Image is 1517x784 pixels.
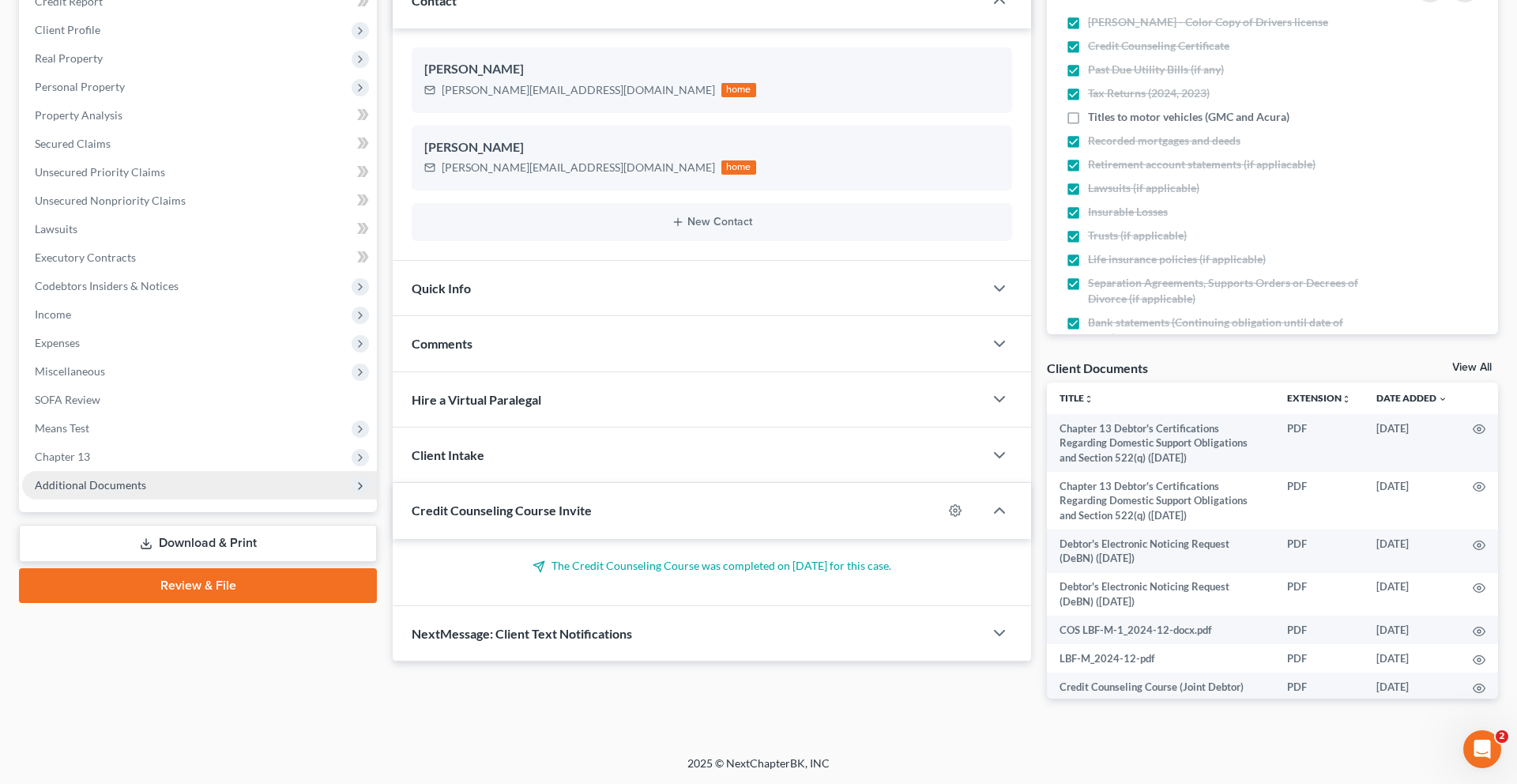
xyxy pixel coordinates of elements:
span: [PERSON_NAME] - Color Copy of Drivers license [1088,14,1328,30]
span: Means Test [35,421,89,435]
td: PDF [1274,530,1364,573]
span: Unsecured Priority Claims [35,165,165,179]
a: Unsecured Nonpriority Claims [22,187,377,215]
span: Miscellaneous [35,364,105,378]
iframe: Intercom live chat [1463,730,1501,768]
span: Recorded mortgages and deeds [1088,133,1240,149]
a: Lawsuits [22,215,377,243]
td: [DATE] [1364,414,1460,472]
span: Lawsuits (if applicable) [1088,180,1199,196]
div: 2025 © NextChapterBK, INC [308,756,1209,784]
span: Personal Property [35,80,125,93]
a: Date Added expand_more [1376,392,1447,404]
div: home [721,83,756,97]
span: Unsecured Nonpriority Claims [35,194,186,207]
p: The Credit Counseling Course was completed on [DATE] for this case. [412,558,1012,574]
span: Retirement account statements (if appliacable) [1088,156,1316,172]
span: Executory Contracts [35,251,136,264]
div: [PERSON_NAME] [424,138,999,157]
a: SOFA Review [22,386,377,414]
span: Secured Claims [35,137,111,150]
span: Lawsuits [35,222,77,236]
a: Property Analysis [22,101,377,130]
a: Review & File [19,568,377,603]
a: View All [1452,362,1492,373]
span: Income [35,307,71,321]
td: Chapter 13 Debtor's Certifications Regarding Domestic Support Obligations and Section 522(q) ([DA... [1047,472,1274,530]
td: [DATE] [1364,616,1460,644]
span: 2 [1496,730,1508,743]
span: NextMessage: Client Text Notifications [412,626,632,641]
td: Credit Counseling Course (Joint Debtor) [1047,673,1274,701]
td: PDF [1274,644,1364,673]
span: Additional Documents [35,478,146,492]
span: Insurable Losses [1088,204,1168,220]
div: [PERSON_NAME][EMAIL_ADDRESS][DOMAIN_NAME] [442,82,715,98]
td: [DATE] [1364,644,1460,673]
i: unfold_more [1342,394,1351,404]
td: PDF [1274,673,1364,701]
td: Debtor's Electronic Noticing Request (DeBN) ([DATE]) [1047,573,1274,616]
div: Client Documents [1047,360,1148,376]
span: Chapter 13 [35,450,90,463]
span: Expenses [35,336,80,349]
span: Past Due Utility Bills (if any) [1088,62,1224,77]
td: LBF-M_2024-12-pdf [1047,644,1274,673]
span: Codebtors Insiders & Notices [35,279,179,292]
a: Secured Claims [22,130,377,158]
span: Tax Returns (2024, 2023) [1088,85,1210,101]
span: Credit Counseling Course Invite [412,503,592,518]
span: Quick Info [412,281,471,296]
span: Client Intake [412,447,484,462]
td: [DATE] [1364,573,1460,616]
span: Titles to motor vehicles (GMC and Acura) [1088,109,1289,125]
td: [DATE] [1364,472,1460,530]
span: Trusts (if applicable) [1088,228,1187,243]
td: Chapter 13 Debtor's Certifications Regarding Domestic Support Obligations and Section 522(q) ([DA... [1047,414,1274,472]
td: COS LBF-M-1_2024-12-docx.pdf [1047,616,1274,644]
span: SOFA Review [35,393,100,406]
i: unfold_more [1084,394,1094,404]
td: PDF [1274,472,1364,530]
a: Download & Print [19,525,377,562]
td: [DATE] [1364,673,1460,701]
span: Client Profile [35,23,100,36]
div: home [721,160,756,175]
a: Executory Contracts [22,243,377,272]
span: Comments [412,336,472,351]
i: expand_more [1438,394,1447,404]
button: New Contact [424,216,999,228]
td: [DATE] [1364,530,1460,573]
td: Debtor's Electronic Noticing Request (DeBN) ([DATE]) [1047,530,1274,573]
span: Real Property [35,51,103,65]
span: Bank statements (Continuing obligation until date of filing) [1088,315,1372,346]
td: PDF [1274,616,1364,644]
span: Life insurance policies (if applicable) [1088,251,1266,267]
div: [PERSON_NAME][EMAIL_ADDRESS][DOMAIN_NAME] [442,160,715,175]
span: Separation Agreements, Supports Orders or Decrees of Divorce (if applicable) [1088,275,1372,307]
span: Property Analysis [35,108,122,122]
a: Titleunfold_more [1060,392,1094,404]
span: Credit Counseling Certificate [1088,38,1229,54]
a: Unsecured Priority Claims [22,158,377,187]
span: Hire a Virtual Paralegal [412,392,541,407]
div: [PERSON_NAME] [424,60,999,79]
td: PDF [1274,573,1364,616]
a: Extensionunfold_more [1287,392,1351,404]
td: PDF [1274,414,1364,472]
